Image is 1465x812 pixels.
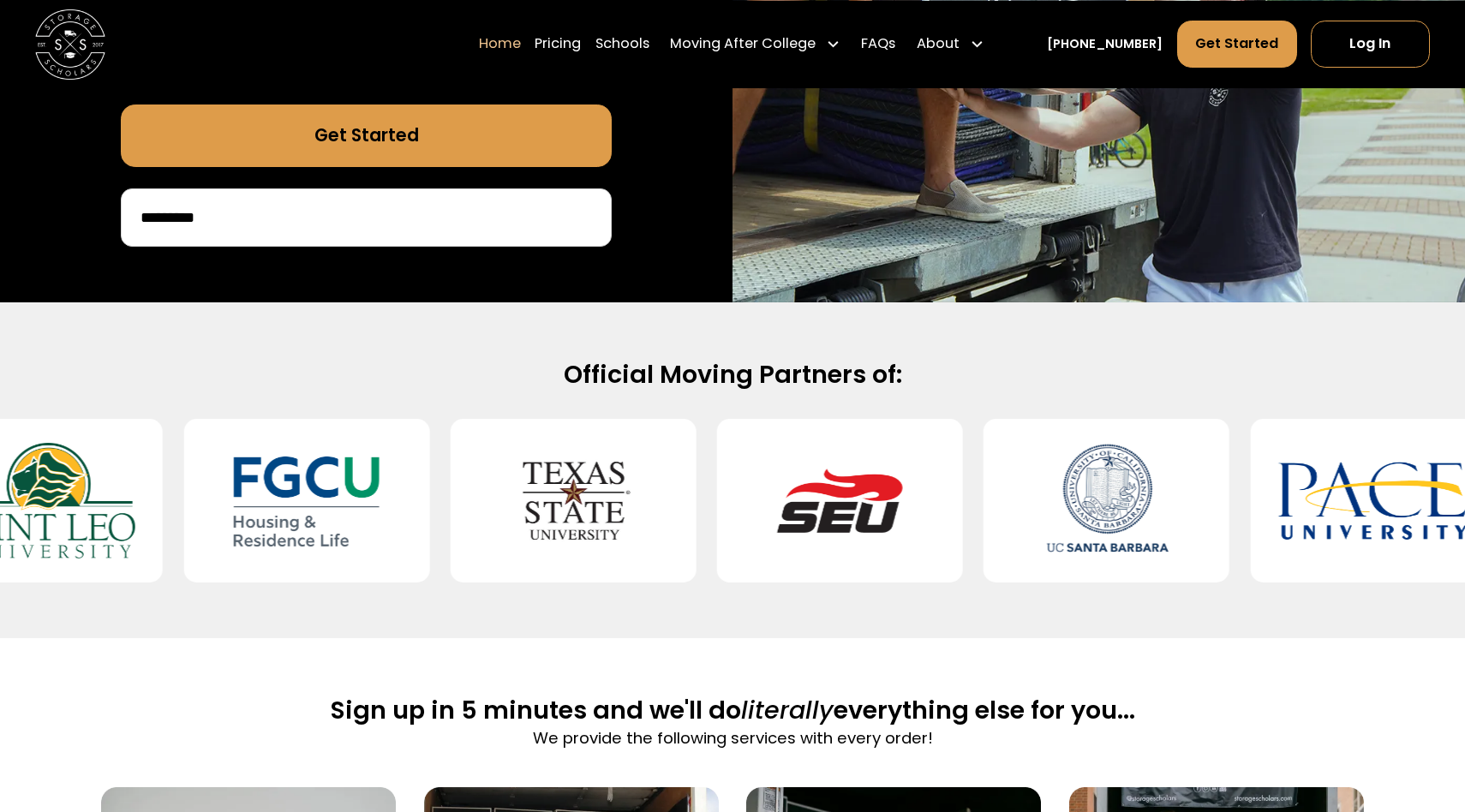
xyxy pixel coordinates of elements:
[535,20,581,69] a: Pricing
[670,33,816,55] div: Moving After College
[745,433,935,568] img: Southeastern University
[331,695,1135,726] h2: Sign up in 5 minutes and we'll do everything else for you...
[910,20,991,69] div: About
[917,33,960,55] div: About
[741,693,834,727] span: literally
[171,359,1294,391] h2: Official Moving Partners of:
[595,20,649,69] a: Schools
[479,20,521,69] a: Home
[479,433,668,568] img: Texas State University
[1047,34,1163,52] a: [PHONE_NUMBER]
[35,9,105,79] img: Storage Scholars main logo
[212,433,401,568] img: Florida Gulf Coast University
[35,9,105,79] a: home
[1177,21,1297,68] a: Get Started
[1012,433,1201,568] img: University of California-Santa Barbara (UCSB)
[1311,21,1430,68] a: Log In
[121,104,612,168] a: Get Started
[331,726,1135,750] p: We provide the following services with every order!
[861,20,895,69] a: FAQs
[663,20,847,69] div: Moving After College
